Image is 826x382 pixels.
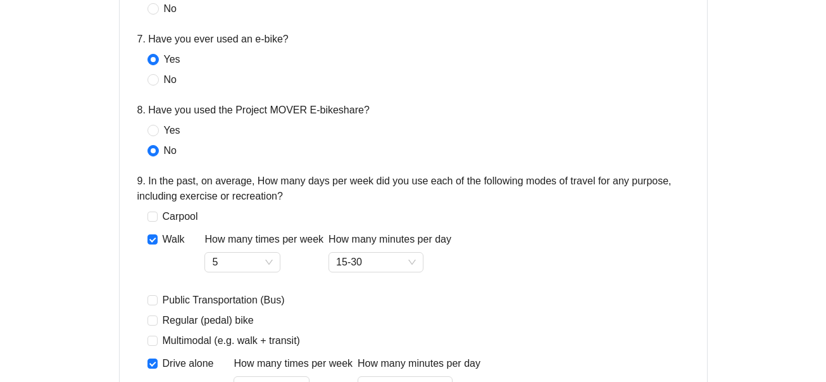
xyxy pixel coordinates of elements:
[158,293,290,308] span: Public Transportation (Bus)
[158,333,305,348] span: Multimodal (e.g. walk + transit)
[234,356,353,371] label: How many times per week
[137,32,289,47] label: 7. Have you ever used an e-bike?
[159,143,182,158] span: No
[204,232,323,247] label: How many times per week
[137,174,689,204] label: 9. In the past, on average, How many days per week did you use each of the following modes of tra...
[137,103,370,118] label: 8. Have you used the Project MOVER E-bikeshare?
[358,356,480,371] label: How many minutes per day
[159,123,185,138] span: Yes
[159,72,182,87] span: No
[336,253,416,272] span: 15-30
[329,232,451,247] label: How many minutes per day
[158,209,203,224] span: Carpool
[158,232,190,247] span: Walk
[158,356,219,371] span: Drive alone
[212,253,273,272] span: 5
[159,1,182,16] span: No
[159,52,185,67] span: Yes
[158,313,259,328] span: Regular (pedal) bike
